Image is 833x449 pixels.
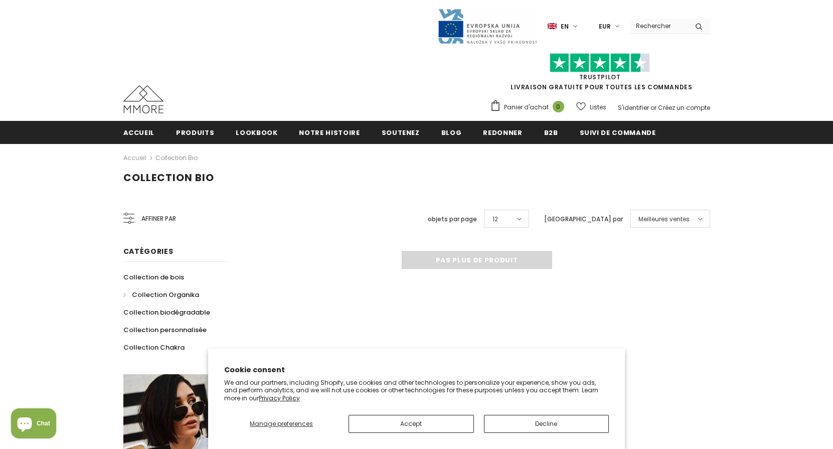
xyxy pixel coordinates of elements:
span: Collection Chakra [123,343,185,352]
a: Privacy Policy [259,394,300,402]
a: Suivi de commande [580,121,656,143]
span: EUR [599,22,611,32]
span: Panier d'achat [504,102,549,112]
a: Panier d'achat 0 [490,100,569,115]
a: Accueil [123,121,155,143]
button: Manage preferences [224,415,339,433]
span: Lookbook [236,128,277,137]
span: Collection personnalisée [123,325,207,335]
span: or [650,103,656,112]
a: Accueil [123,152,146,164]
a: Produits [176,121,214,143]
img: Cas MMORE [123,85,163,113]
a: Listes [576,98,606,116]
a: Collection de bois [123,268,184,286]
label: objets par page [428,214,477,224]
a: Collection Organika [123,286,199,304]
a: Notre histoire [299,121,360,143]
a: TrustPilot [579,73,621,81]
span: en [561,22,569,32]
img: Javni Razpis [437,8,538,45]
a: Blog [441,121,462,143]
a: Collection personnalisée [123,321,207,339]
a: Redonner [483,121,522,143]
input: Search Site [630,19,688,33]
span: Blog [441,128,462,137]
span: Collection Bio [123,171,214,185]
span: Notre histoire [299,128,360,137]
span: Affiner par [141,213,176,224]
span: Manage preferences [250,419,313,428]
a: S'identifier [618,103,649,112]
inbox-online-store-chat: Shopify online store chat [8,408,59,441]
a: Lookbook [236,121,277,143]
h2: Cookie consent [224,365,609,375]
span: Collection Organika [132,290,199,300]
button: Accept [349,415,473,433]
span: soutenez [382,128,420,137]
span: Collection biodégradable [123,308,210,317]
span: Accueil [123,128,155,137]
a: Créez un compte [658,103,710,112]
a: Collection Chakra [123,339,185,356]
a: Collection Bio [155,154,198,162]
span: 0 [553,101,564,112]
label: [GEOGRAPHIC_DATA] par [544,214,623,224]
span: Listes [590,102,606,112]
p: We and our partners, including Shopify, use cookies and other technologies to personalize your ex... [224,379,609,402]
a: B2B [544,121,558,143]
a: soutenez [382,121,420,143]
a: Javni Razpis [437,22,538,30]
span: 12 [492,214,498,224]
button: Decline [484,415,609,433]
span: B2B [544,128,558,137]
img: Faites confiance aux étoiles pilotes [550,53,650,73]
span: Redonner [483,128,522,137]
img: i-lang-1.png [548,22,557,31]
span: Collection de bois [123,272,184,282]
span: Catégories [123,246,174,256]
span: Suivi de commande [580,128,656,137]
a: Collection biodégradable [123,304,210,321]
span: Meilleures ventes [638,214,690,224]
span: Produits [176,128,214,137]
span: LIVRAISON GRATUITE POUR TOUTES LES COMMANDES [490,58,710,91]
